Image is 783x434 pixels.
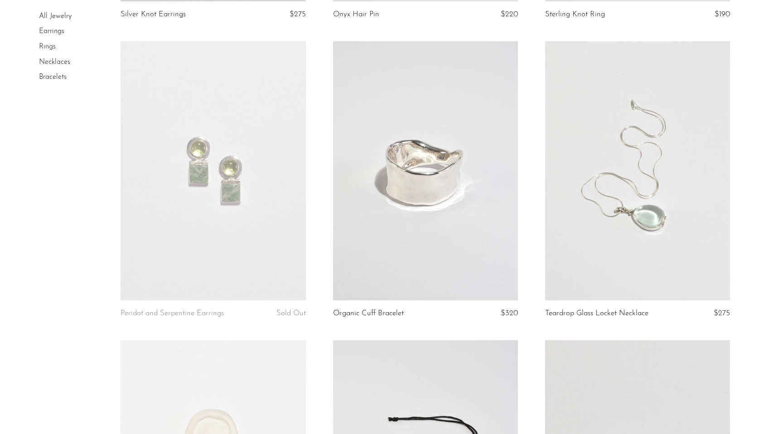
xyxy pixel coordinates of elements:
a: Earrings [39,28,64,35]
span: Sold Out [276,309,306,317]
span: $275 [290,10,306,18]
span: $275 [714,309,730,317]
span: $220 [501,10,518,18]
span: $190 [715,10,730,18]
a: Peridot and Serpentine Earrings [121,309,224,318]
a: Onyx Hair Pin [333,10,379,19]
a: Sterling Knot Ring [545,10,605,19]
a: All Jewelry [39,13,72,20]
span: $320 [501,309,518,317]
a: Organic Cuff Bracelet [333,309,404,318]
a: Silver Knot Earrings [121,10,186,19]
a: Teardrop Glass Locket Necklace [545,309,648,318]
a: Rings [39,43,56,50]
a: Bracelets [39,73,67,81]
a: Necklaces [39,58,70,66]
